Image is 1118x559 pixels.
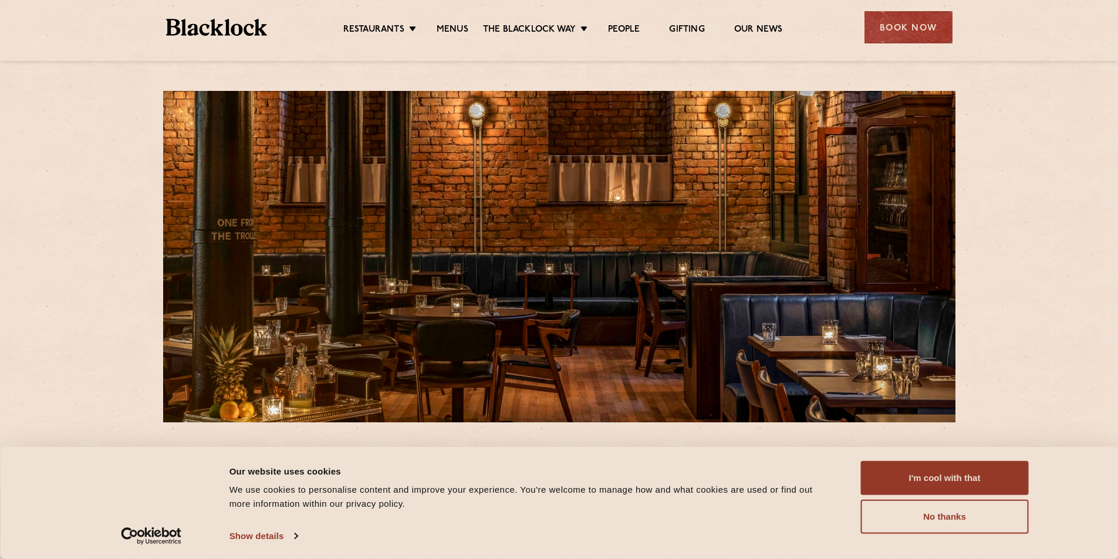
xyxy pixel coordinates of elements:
a: People [608,24,640,37]
button: I'm cool with that [861,461,1029,495]
div: Our website uses cookies [229,464,835,478]
a: Usercentrics Cookiebot - opens in a new window [100,527,202,545]
a: Show details [229,527,298,545]
img: BL_Textured_Logo-footer-cropped.svg [166,19,268,36]
a: The Blacklock Way [483,24,576,37]
a: Our News [734,24,783,37]
button: No thanks [861,500,1029,534]
div: Book Now [864,11,953,43]
a: Restaurants [343,24,404,37]
a: Menus [437,24,468,37]
div: We use cookies to personalise content and improve your experience. You're welcome to manage how a... [229,483,835,511]
a: Gifting [669,24,704,37]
